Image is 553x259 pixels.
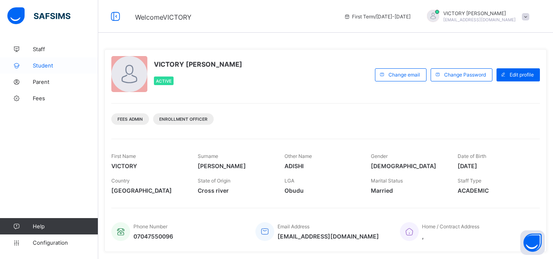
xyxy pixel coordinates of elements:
span: VICTORY [PERSON_NAME] [443,10,516,16]
span: Cross river [198,187,272,194]
img: safsims [7,7,70,25]
span: Marital Status [371,178,403,184]
span: LGA [284,178,294,184]
span: State of Origin [198,178,230,184]
span: Change email [388,72,420,78]
span: Other Name [284,153,312,159]
span: ADISHI [284,162,359,169]
span: Active [156,79,172,83]
span: Email Address [278,223,309,230]
span: Surname [198,153,218,159]
span: [PERSON_NAME] [198,162,272,169]
span: Married [371,187,445,194]
span: Gender [371,153,388,159]
span: Fees Admin [117,117,143,122]
span: [EMAIL_ADDRESS][DOMAIN_NAME] [278,233,379,240]
span: [DATE] [458,162,532,169]
span: session/term information [344,14,411,20]
span: , [422,233,479,240]
button: Open asap [520,230,545,255]
span: Change Password [444,72,486,78]
span: First Name [111,153,136,159]
span: 07047550096 [133,233,173,240]
span: Configuration [33,239,98,246]
span: [EMAIL_ADDRESS][DOMAIN_NAME] [443,17,516,22]
span: Edit profile [510,72,534,78]
span: [DEMOGRAPHIC_DATA] [371,162,445,169]
span: Help [33,223,98,230]
span: VICTORY [111,162,185,169]
span: Welcome VICTORY [135,13,192,21]
span: Phone Number [133,223,167,230]
span: Student [33,62,98,69]
span: Parent [33,79,98,85]
span: Obudu [284,187,359,194]
span: Home / Contract Address [422,223,479,230]
span: [GEOGRAPHIC_DATA] [111,187,185,194]
span: Date of Birth [458,153,486,159]
span: VICTORY [PERSON_NAME] [154,60,242,68]
span: Country [111,178,130,184]
span: Staff Type [458,178,481,184]
span: Enrollment Officer [159,117,208,122]
span: Staff [33,46,98,52]
span: ACADEMIC [458,187,532,194]
div: VICTORYEMMANUEL [419,10,533,23]
span: Fees [33,95,98,101]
